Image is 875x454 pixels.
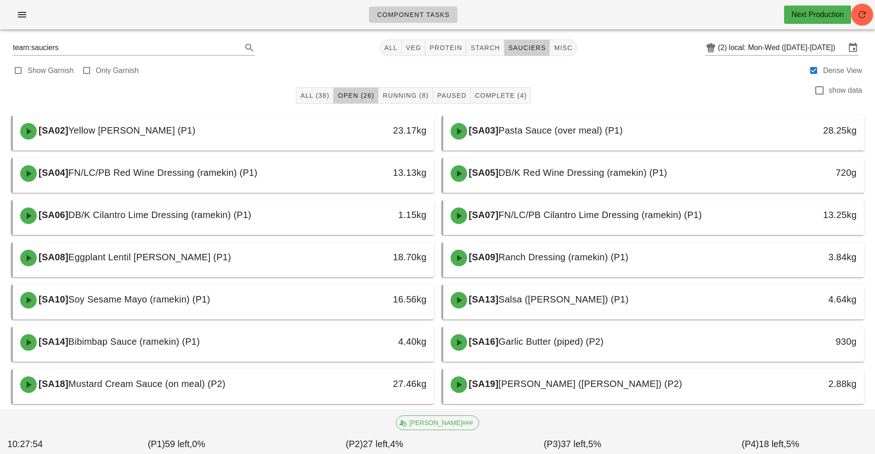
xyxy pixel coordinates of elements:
a: Component Tasks [369,6,457,23]
span: DB/K Cilantro Lime Dressing (ramekin) (P1) [68,210,251,220]
span: All (38) [300,92,329,99]
div: 13.25kg [763,207,857,222]
div: 4.64kg [763,292,857,307]
div: (P2) 4% [276,436,474,453]
div: 930g [763,334,857,349]
span: starch [470,44,500,51]
span: Eggplant Lentil [PERSON_NAME] (P1) [68,252,231,262]
span: Complete (4) [474,92,527,99]
div: 23.17kg [333,123,426,138]
div: (P1) 0% [78,436,276,453]
span: [SA19] [467,379,499,389]
div: 2.88kg [763,376,857,391]
span: 18 left, [759,439,786,449]
button: protein [425,39,466,56]
button: misc [550,39,576,56]
span: Paused [437,92,467,99]
div: 16.56kg [333,292,426,307]
span: Ranch Dressing (ramekin) (P1) [498,252,628,262]
span: [PERSON_NAME]### [402,416,473,430]
span: Soy Sesame Mayo (ramekin) (P1) [68,294,210,304]
span: [SA16] [467,336,499,347]
div: 3.84kg [763,250,857,264]
span: [PERSON_NAME] ([PERSON_NAME]) (P2) [498,379,682,389]
span: [SA05] [467,168,499,178]
span: 27 left, [363,439,390,449]
div: 27.46kg [333,376,426,391]
span: sauciers [508,44,546,51]
span: Bibimbap Sauce (ramekin) (P1) [68,336,200,347]
div: 720g [763,165,857,180]
button: All [380,39,402,56]
label: Only Garnish [96,66,139,75]
button: veg [402,39,426,56]
span: [SA10] [37,294,68,304]
span: [SA06] [37,210,68,220]
div: 18.70kg [333,250,426,264]
span: [SA14] [37,336,68,347]
label: Show Garnish [28,66,74,75]
div: 4.40kg [333,334,426,349]
div: (P4) 5% [672,436,869,453]
span: [SA03] [467,125,499,135]
span: Garlic Butter (piped) (P2) [498,336,604,347]
button: Running (8) [378,87,433,104]
button: sauciers [504,39,550,56]
span: [SA08] [37,252,68,262]
span: Salsa ([PERSON_NAME]) (P1) [498,294,628,304]
span: Pasta Sauce (over meal) (P1) [498,125,622,135]
span: Yellow [PERSON_NAME] (P1) [68,125,196,135]
span: Open (26) [337,92,374,99]
div: Next Production [791,9,844,20]
div: 10:27:54 [6,436,78,453]
div: (P3) 5% [474,436,672,453]
button: Paused [433,87,471,104]
span: Component Tasks [377,11,450,18]
span: All [384,44,398,51]
span: DB/K Red Wine Dressing (ramekin) (P1) [498,168,667,178]
span: 37 left, [561,439,588,449]
span: FN/LC/PB Cilantro Lime Dressing (ramekin) (P1) [498,210,702,220]
span: protein [429,44,462,51]
button: starch [466,39,504,56]
label: Dense View [823,66,862,75]
span: [SA07] [467,210,499,220]
span: [SA02] [37,125,68,135]
span: 59 left, [165,439,192,449]
button: Complete (4) [471,87,531,104]
div: (2) [718,43,729,52]
span: [SA18] [37,379,68,389]
span: [SA09] [467,252,499,262]
button: Open (26) [333,87,378,104]
button: All (38) [296,87,333,104]
span: [SA13] [467,294,499,304]
span: FN/LC/PB Red Wine Dressing (ramekin) (P1) [68,168,257,178]
span: misc [553,44,572,51]
div: 28.25kg [763,123,857,138]
div: 13.13kg [333,165,426,180]
span: Mustard Cream Sauce (on meal) (P2) [68,379,226,389]
span: veg [406,44,422,51]
div: 1.15kg [333,207,426,222]
span: Running (8) [382,92,429,99]
label: show data [829,86,862,95]
span: [SA04] [37,168,68,178]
